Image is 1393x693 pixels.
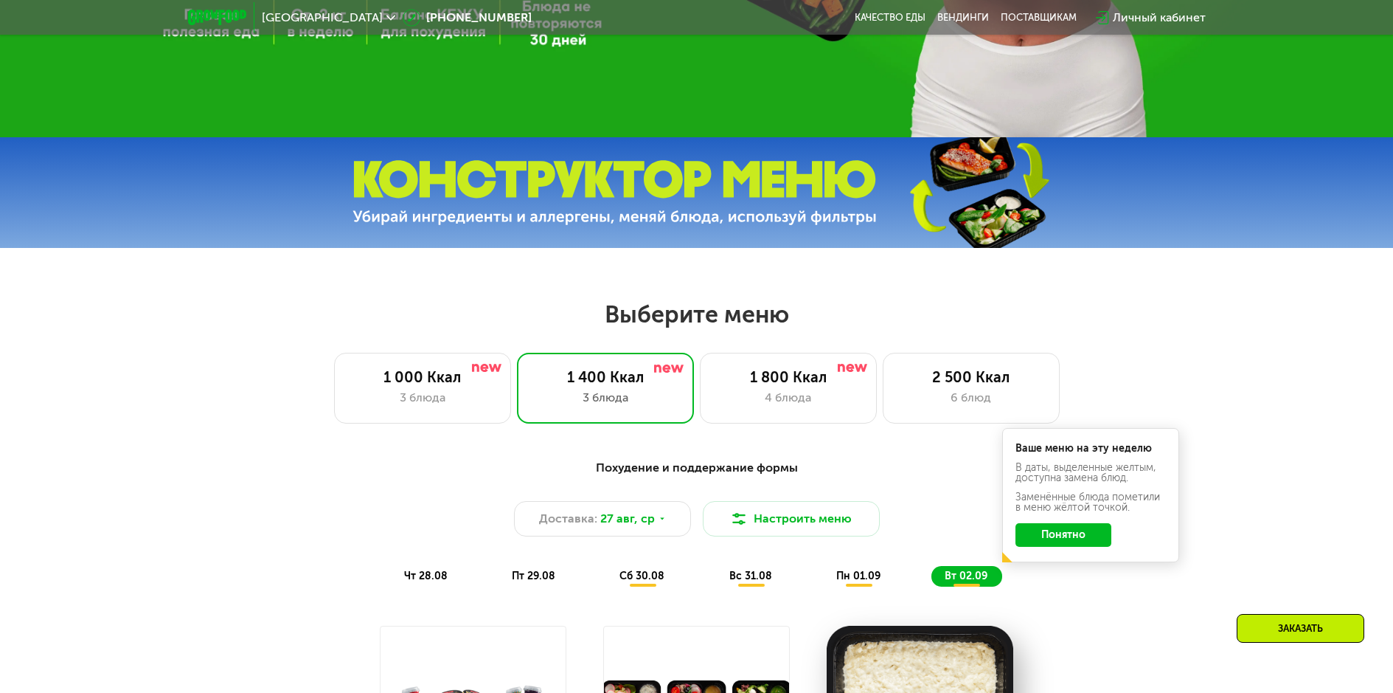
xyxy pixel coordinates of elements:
div: 6 блюд [898,389,1044,407]
div: 4 блюда [715,389,861,407]
span: вс 31.08 [729,570,772,582]
span: сб 30.08 [619,570,664,582]
div: В даты, выделенные желтым, доступна замена блюд. [1015,463,1166,483]
div: 1 000 Ккал [350,368,496,386]
h2: Выберите меню [47,300,1346,329]
div: 1 800 Ккал [715,368,861,386]
div: 2 500 Ккал [898,368,1044,386]
div: поставщикам [1001,12,1077,24]
span: Доставка: [539,510,597,528]
span: пн 01.09 [836,570,880,582]
button: Настроить меню [703,501,880,537]
span: 27 авг, ср [600,510,655,528]
div: Заменённые блюда пометили в меню жёлтой точкой. [1015,492,1166,513]
span: пт 29.08 [512,570,555,582]
a: [PHONE_NUMBER] [403,9,532,27]
div: Заказать [1237,614,1364,643]
button: Понятно [1015,523,1111,547]
div: 3 блюда [350,389,496,407]
span: вт 02.09 [945,570,987,582]
span: чт 28.08 [404,570,448,582]
a: Качество еды [855,12,925,24]
div: Ваше меню на эту неделю [1015,444,1166,454]
span: [GEOGRAPHIC_DATA] [262,12,383,24]
div: 1 400 Ккал [532,368,678,386]
div: 3 блюда [532,389,678,407]
a: Вендинги [937,12,989,24]
div: Личный кабинет [1113,9,1206,27]
div: Похудение и поддержание формы [260,459,1133,477]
